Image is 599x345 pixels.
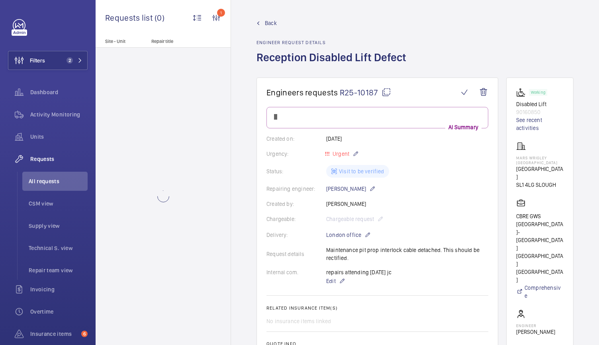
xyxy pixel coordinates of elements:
[516,116,564,132] a: See recent activities
[266,305,488,311] h2: Related insurance item(s)
[30,88,88,96] span: Dashboard
[81,331,88,337] span: 6
[30,155,88,163] span: Requests
[326,277,336,285] span: Edit
[516,328,555,336] p: [PERSON_NAME]
[29,222,88,230] span: Supply view
[516,212,564,284] p: CBRE GWS [GEOGRAPHIC_DATA]- [GEOGRAPHIC_DATA] [GEOGRAPHIC_DATA] [GEOGRAPHIC_DATA]
[29,266,88,274] span: Repair team view
[256,50,411,78] h1: Reception Disabled Lift Defect
[30,56,45,64] span: Filters
[105,13,155,23] span: Requests list
[516,155,564,165] p: Mars Wrigley [GEOGRAPHIC_DATA]
[30,285,88,293] span: Invoicing
[30,110,88,118] span: Activity Monitoring
[531,91,545,94] p: Working
[331,151,349,157] span: Urgent
[340,87,391,97] span: R25-10187
[30,308,88,316] span: Overtime
[8,51,88,70] button: Filters2
[266,87,338,97] span: Engineers requests
[516,323,555,328] p: Engineer
[29,244,88,252] span: Technical S. view
[67,57,73,64] span: 2
[256,40,411,45] h2: Engineer request details
[29,200,88,207] span: CSM view
[30,330,78,338] span: Insurance items
[516,108,564,116] p: 90160850
[96,39,148,44] p: Site - Unit
[30,133,88,141] span: Units
[326,184,376,194] p: [PERSON_NAME]
[29,177,88,185] span: All requests
[151,39,204,44] p: Repair title
[445,123,482,131] p: AI Summary
[516,284,564,300] a: Comprehensive
[516,181,564,189] p: SL1 4LG SLOUGH
[265,19,277,27] span: Back
[516,87,529,97] img: platform_lift.svg
[516,100,564,108] p: Disabled Lift
[516,165,564,181] p: [GEOGRAPHIC_DATA]
[326,230,371,240] p: London office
